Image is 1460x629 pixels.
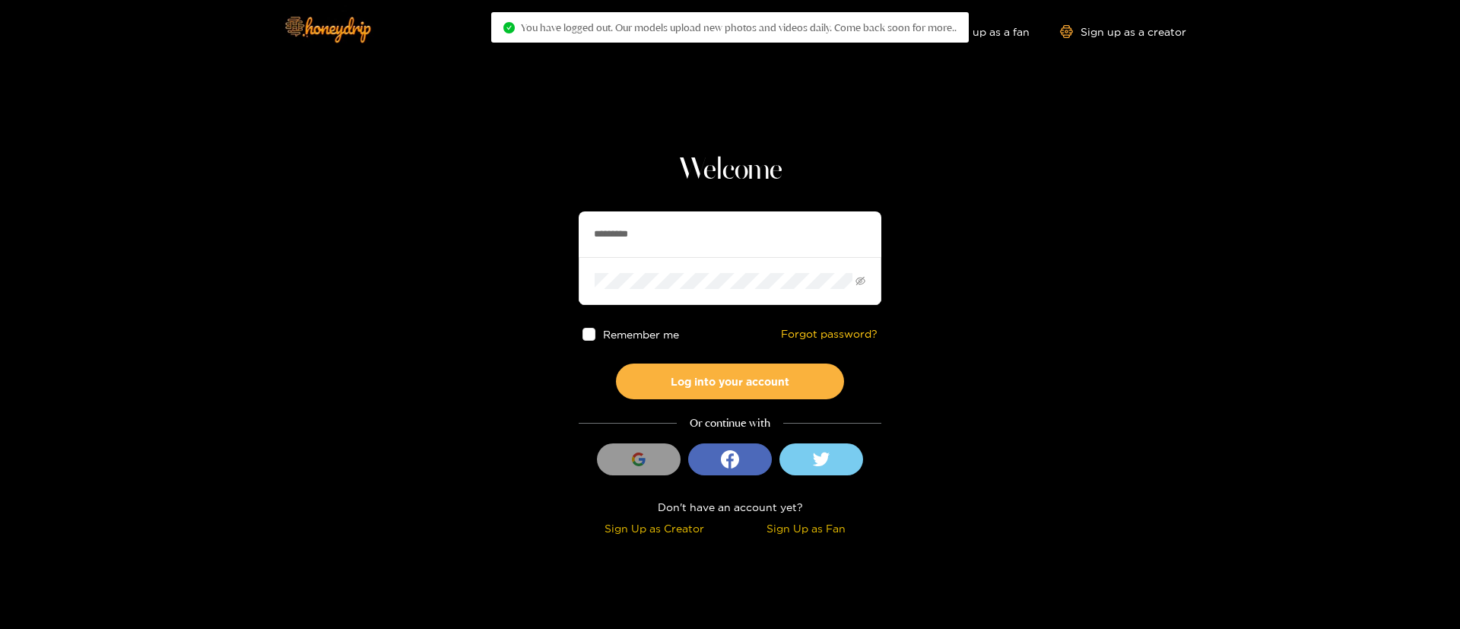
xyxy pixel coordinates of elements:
div: Sign Up as Fan [734,519,878,537]
div: Sign Up as Creator [582,519,726,537]
span: You have logged out. Our models upload new photos and videos daily. Come back soon for more.. [521,21,957,33]
a: Sign up as a creator [1060,25,1186,38]
span: Remember me [603,329,679,340]
a: Forgot password? [781,328,878,341]
div: Or continue with [579,415,881,432]
div: Don't have an account yet? [579,498,881,516]
button: Log into your account [616,364,844,399]
span: check-circle [503,22,515,33]
a: Sign up as a fan [925,25,1030,38]
span: eye-invisible [855,276,865,286]
h1: Welcome [579,152,881,189]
